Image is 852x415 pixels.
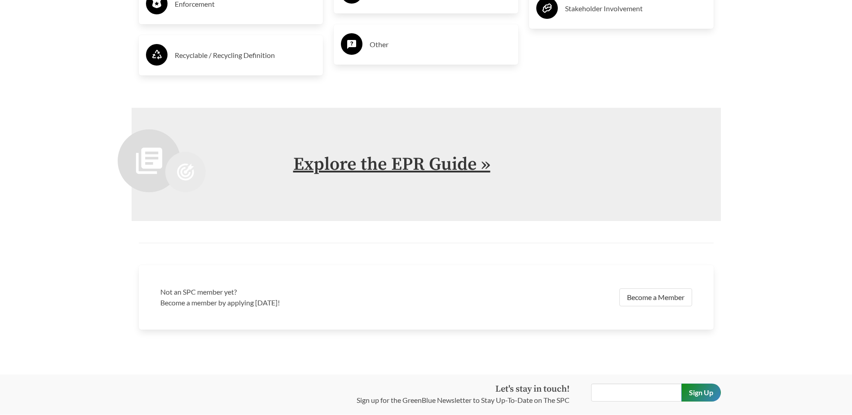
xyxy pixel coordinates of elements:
a: Become a Member [619,288,692,306]
p: Sign up for the GreenBlue Newsletter to Stay Up-To-Date on The SPC [357,395,569,406]
strong: Let's stay in touch! [495,384,569,395]
p: Become a member by applying [DATE]! [160,297,421,308]
h3: Not an SPC member yet? [160,287,421,297]
input: Sign Up [681,384,721,402]
h3: Stakeholder Involvement [565,1,706,16]
a: Explore the EPR Guide » [293,153,490,176]
h3: Recyclable / Recycling Definition [175,48,316,62]
h3: Other [370,37,511,52]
